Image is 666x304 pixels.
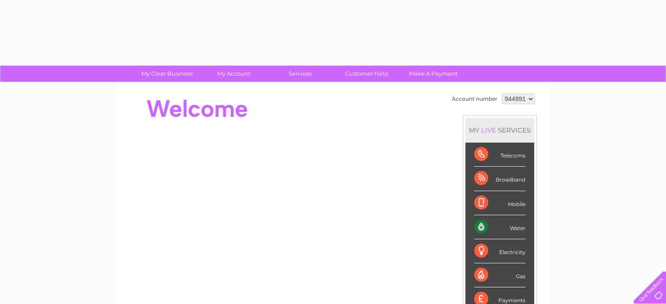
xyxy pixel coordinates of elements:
[479,126,498,134] div: LIVE
[474,239,525,263] div: Electricity
[397,66,469,82] a: Make A Payment
[474,143,525,167] div: Telecoms
[474,215,525,239] div: Water
[474,263,525,287] div: Gas
[331,66,403,82] a: Customer Help
[465,118,534,143] div: MY SERVICES
[197,66,270,82] a: My Account
[474,167,525,191] div: Broadband
[474,191,525,215] div: Mobile
[131,66,203,82] a: My Clear Business
[264,66,336,82] a: Services
[450,91,500,106] td: Account number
